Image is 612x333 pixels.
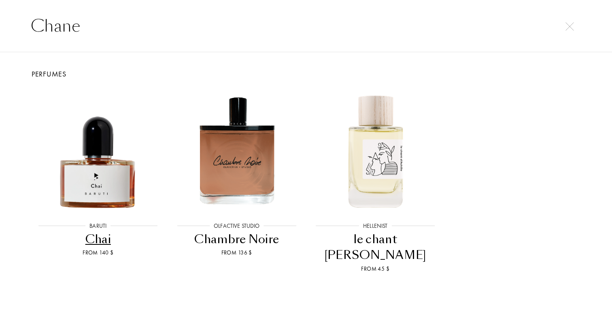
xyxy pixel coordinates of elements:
div: Chai [32,231,164,247]
img: Chai [36,88,160,213]
div: From 45 $ [309,265,442,273]
img: cross.svg [565,22,574,31]
div: Hellenist [359,222,391,230]
div: le chant [PERSON_NAME] [309,231,442,263]
img: le chant d'Achille [313,88,438,213]
a: ChaiBarutiChaiFrom 140 $ [29,79,168,283]
div: Chambre Noire [171,231,303,247]
div: Baruti [85,222,110,230]
div: From 136 $ [171,248,303,257]
div: From 140 $ [32,248,164,257]
input: Search [15,14,597,38]
img: Chambre Noire [174,88,299,213]
a: le chant d'AchilleHellenistle chant [PERSON_NAME]From 45 $ [306,79,445,283]
a: Chambre NoireOlfactive StudioChambre NoireFrom 136 $ [168,79,306,283]
div: Olfactive Studio [210,222,263,230]
div: Perfumes [23,68,589,79]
